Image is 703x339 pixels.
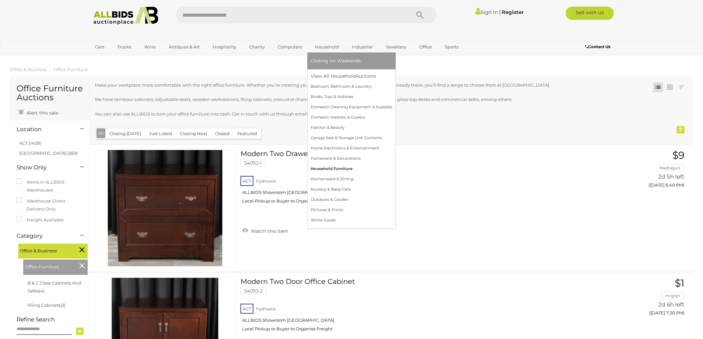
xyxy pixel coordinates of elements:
[105,128,145,139] button: Closing [DATE]
[113,42,136,52] a: Trucks
[164,42,204,52] a: Antiques & Art
[211,128,234,139] button: Closed
[97,128,106,138] button: All
[17,197,83,213] label: Warehouse Direct - Delivery Only
[176,128,211,139] button: Closing Next
[95,110,634,118] p: You can also use ALLBIDS to turn your office furniture into cash. Get in touch with us through em...
[107,150,223,266] img: 54093-1a.JPG
[20,245,70,255] span: Office & Business
[273,42,306,52] a: Computers
[19,140,41,146] a: ACT (1459)
[28,302,65,308] a: Filing Cabinets(3)
[145,128,176,139] button: Just Listed
[246,278,587,337] a: Modern Two Door Office Cabinet 54093-2 ACT Fyshwick ALLBIDS Showroom [GEOGRAPHIC_DATA] Local Pick...
[25,261,75,271] span: Office Furniture
[404,7,437,23] button: Search
[17,107,60,117] a: Alert this sale
[25,110,58,116] span: Alert this sale
[241,225,290,235] a: Watch this item
[597,278,686,319] a: $1 mrgnjn 2d 6h left ([DATE] 7:20 PM)
[28,280,81,293] a: B & C Class Cabinets And Safes(4)
[675,277,685,289] span: $1
[17,216,64,224] label: Freight Available
[90,7,162,25] img: Allbids.com.au
[441,42,463,52] a: Sports
[39,288,45,294] span: (4)
[249,228,288,234] span: Watch this item
[91,42,109,52] a: Cars
[95,81,634,89] p: Make your workplace more comfortable with the right office furniture. Whether you're creating you...
[415,42,436,52] a: Office
[502,9,524,15] a: Register
[246,150,587,209] a: Modern Two Drawer Filing Cabinet 54093-1 ACT Fyshwick ALLBIDS Showroom [GEOGRAPHIC_DATA] Local Pi...
[673,149,685,161] span: $9
[677,126,685,133] div: 7
[53,67,88,72] a: Office Furniture
[17,233,70,239] h4: Category
[381,42,411,52] a: Jewellery
[17,164,70,171] h4: Show Only
[311,42,343,52] a: Household
[10,67,47,72] a: Office & Business
[499,8,501,16] span: |
[208,42,241,52] a: Hospitality
[17,178,83,194] label: Items in ALLBIDS Warehouses
[245,42,269,52] a: Charity
[17,84,83,102] h1: Office Furniture Auctions
[475,9,498,15] a: Sign In
[348,42,377,52] a: Industrial
[17,316,88,323] h4: Refine Search
[566,7,614,20] a: Sell with us
[233,128,261,139] button: Featured
[585,43,612,50] a: Contact Us
[17,126,70,132] h4: Location
[95,96,634,103] p: We have tambour cabinets, adjustable seats, wooden workstations, filing cabinets, executive chair...
[597,150,686,191] a: $9 Madragun 2d 5h left ([DATE] 6:40 PM)
[140,42,160,52] a: Wine
[19,150,78,156] a: [GEOGRAPHIC_DATA] (269)
[60,302,65,308] span: (3)
[91,52,147,63] a: [GEOGRAPHIC_DATA]
[585,44,611,49] b: Contact Us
